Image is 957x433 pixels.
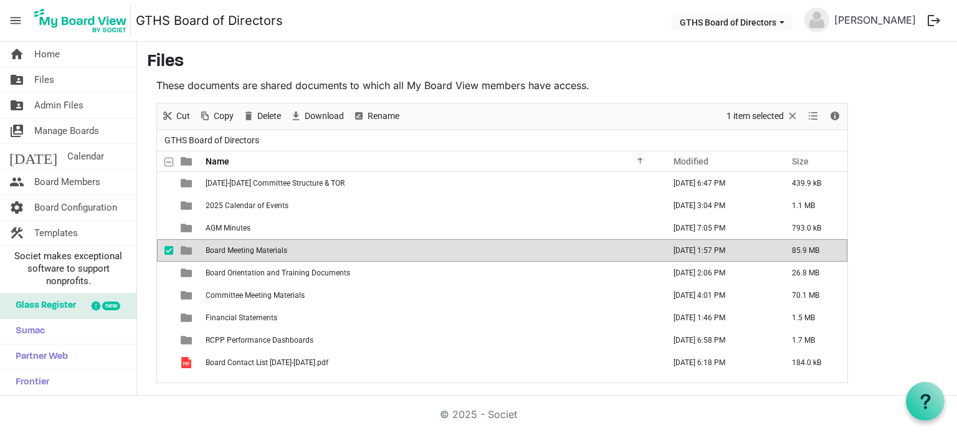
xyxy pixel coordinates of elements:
[67,144,104,169] span: Calendar
[303,108,345,124] span: Download
[157,307,173,329] td: checkbox
[779,239,847,262] td: 85.9 MB is template cell column header Size
[34,195,117,220] span: Board Configuration
[351,108,402,124] button: Rename
[829,7,921,32] a: [PERSON_NAME]
[206,336,313,345] span: RCPP Performance Dashboards
[173,172,202,194] td: is template cell column header type
[660,172,779,194] td: June 26, 2024 6:47 PM column header Modified
[159,108,193,124] button: Cut
[147,52,947,73] h3: Files
[202,239,660,262] td: Board Meeting Materials is template cell column header Name
[660,307,779,329] td: June 26, 2025 1:46 PM column header Modified
[212,108,235,124] span: Copy
[660,284,779,307] td: July 24, 2025 4:01 PM column header Modified
[175,108,191,124] span: Cut
[197,108,236,124] button: Copy
[202,172,660,194] td: 2024-2025 Committee Structure & TOR is template cell column header Name
[779,329,847,351] td: 1.7 MB is template cell column header Size
[6,250,131,287] span: Societ makes exceptional software to support nonprofits.
[827,108,844,124] button: Details
[348,103,404,130] div: Rename
[779,307,847,329] td: 1.5 MB is template cell column header Size
[9,293,76,318] span: Glass Register
[157,103,194,130] div: Cut
[256,108,282,124] span: Delete
[173,284,202,307] td: is template cell column header type
[660,239,779,262] td: September 08, 2025 1:57 PM column header Modified
[34,67,54,92] span: Files
[157,217,173,239] td: checkbox
[792,156,809,166] span: Size
[202,284,660,307] td: Committee Meeting Materials is template cell column header Name
[9,67,24,92] span: folder_shared
[34,118,99,143] span: Manage Boards
[202,329,660,351] td: RCPP Performance Dashboards is template cell column header Name
[674,156,708,166] span: Modified
[9,118,24,143] span: switch_account
[34,42,60,67] span: Home
[173,239,202,262] td: is template cell column header type
[157,239,173,262] td: checkbox
[779,262,847,284] td: 26.8 MB is template cell column header Size
[102,302,120,310] div: new
[804,7,829,32] img: no-profile-picture.svg
[660,262,779,284] td: June 26, 2025 2:06 PM column header Modified
[366,108,401,124] span: Rename
[9,93,24,118] span: folder_shared
[803,103,824,130] div: View
[206,313,277,322] span: Financial Statements
[9,345,68,369] span: Partner Web
[202,351,660,374] td: Board Contact List 2024-2025.pdf is template cell column header Name
[779,172,847,194] td: 439.9 kB is template cell column header Size
[921,7,947,34] button: logout
[725,108,785,124] span: 1 item selected
[34,221,78,245] span: Templates
[157,284,173,307] td: checkbox
[34,169,100,194] span: Board Members
[824,103,845,130] div: Details
[779,217,847,239] td: 793.0 kB is template cell column header Size
[240,108,283,124] button: Delete
[173,194,202,217] td: is template cell column header type
[206,358,328,367] span: Board Contact List [DATE]-[DATE].pdf
[440,408,517,421] a: © 2025 - Societ
[173,262,202,284] td: is template cell column header type
[31,5,131,36] img: My Board View Logo
[9,221,24,245] span: construction
[202,307,660,329] td: Financial Statements is template cell column header Name
[9,42,24,67] span: home
[4,9,27,32] span: menu
[779,194,847,217] td: 1.1 MB is template cell column header Size
[173,217,202,239] td: is template cell column header type
[206,201,288,210] span: 2025 Calendar of Events
[660,351,779,374] td: April 16, 2025 6:18 PM column header Modified
[173,351,202,374] td: is template cell column header type
[157,194,173,217] td: checkbox
[206,156,229,166] span: Name
[136,8,283,33] a: GTHS Board of Directors
[206,291,305,300] span: Committee Meeting Materials
[660,194,779,217] td: February 20, 2025 3:04 PM column header Modified
[202,217,660,239] td: AGM Minutes is template cell column header Name
[725,108,801,124] button: Selection
[660,329,779,351] td: July 16, 2025 6:58 PM column header Modified
[34,93,83,118] span: Admin Files
[779,284,847,307] td: 70.1 MB is template cell column header Size
[206,246,287,255] span: Board Meeting Materials
[9,195,24,220] span: settings
[9,319,45,344] span: Sumac
[173,329,202,351] td: is template cell column header type
[157,351,173,374] td: checkbox
[660,217,779,239] td: June 26, 2024 7:05 PM column header Modified
[206,179,345,188] span: [DATE]-[DATE] Committee Structure & TOR
[31,5,136,36] a: My Board View Logo
[173,307,202,329] td: is template cell column header type
[806,108,821,124] button: View dropdownbutton
[288,108,346,124] button: Download
[9,370,49,395] span: Frontier
[206,269,350,277] span: Board Orientation and Training Documents
[157,329,173,351] td: checkbox
[156,78,848,93] p: These documents are shared documents to which all My Board View members have access.
[238,103,285,130] div: Delete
